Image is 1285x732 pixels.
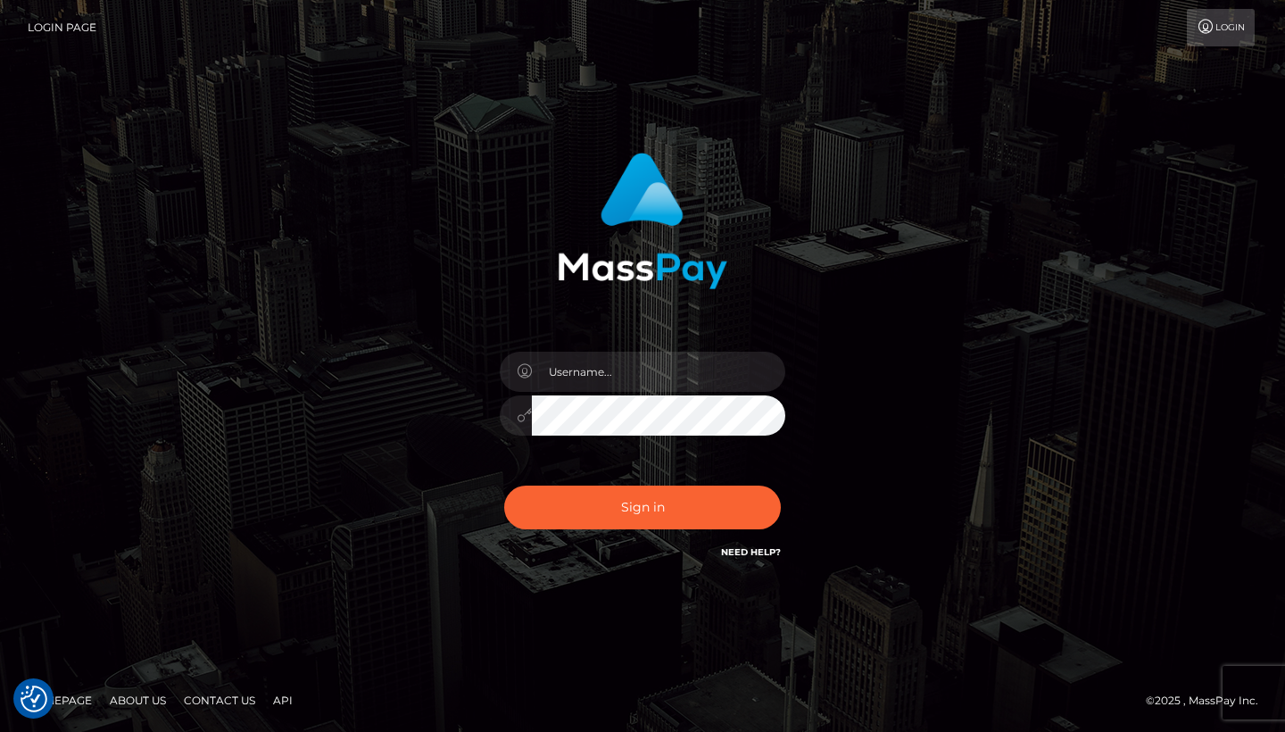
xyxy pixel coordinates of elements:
a: Need Help? [721,546,781,558]
input: Username... [532,352,785,392]
img: Revisit consent button [21,686,47,712]
div: © 2025 , MassPay Inc. [1146,691,1272,711]
a: Login Page [28,9,96,46]
a: API [266,686,300,714]
button: Sign in [504,486,781,529]
button: Consent Preferences [21,686,47,712]
a: About Us [103,686,173,714]
img: MassPay Login [558,153,727,289]
a: Contact Us [177,686,262,714]
a: Login [1187,9,1255,46]
a: Homepage [20,686,99,714]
